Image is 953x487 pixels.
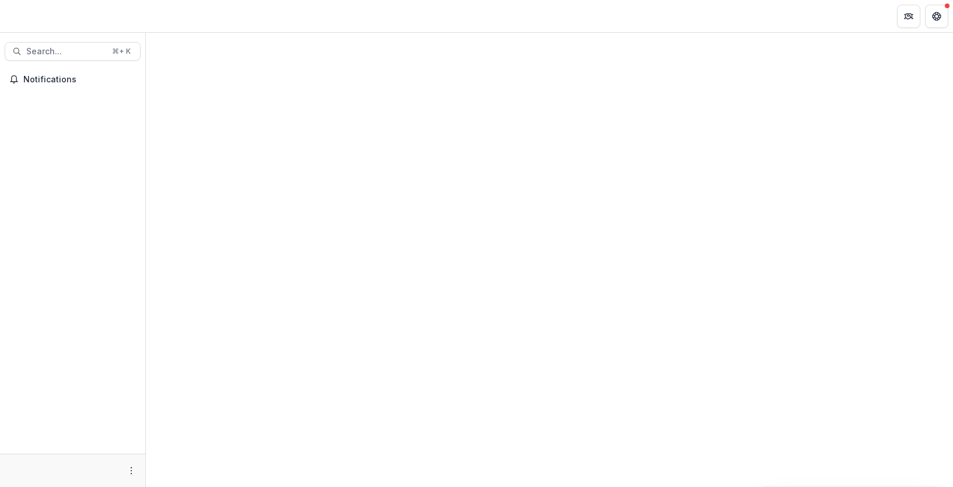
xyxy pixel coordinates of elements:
[5,70,141,89] button: Notifications
[897,5,920,28] button: Partners
[925,5,948,28] button: Get Help
[23,75,136,85] span: Notifications
[110,45,133,58] div: ⌘ + K
[151,8,200,25] nav: breadcrumb
[124,464,138,478] button: More
[5,42,141,61] button: Search...
[26,47,105,57] span: Search...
